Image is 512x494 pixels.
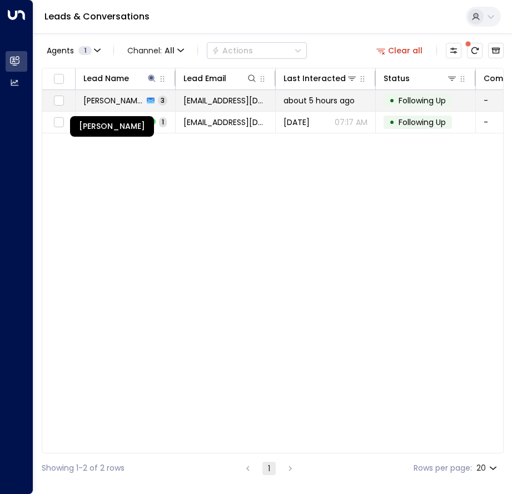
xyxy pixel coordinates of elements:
[83,72,157,85] div: Lead Name
[284,72,357,85] div: Last Interacted
[476,460,499,476] div: 20
[414,462,472,474] label: Rows per page:
[207,42,307,59] div: Button group with a nested menu
[183,117,267,128] span: sham789@hotmail.co.uk
[83,72,129,85] div: Lead Name
[335,117,367,128] p: 07:17 AM
[284,95,355,106] span: about 5 hours ago
[384,72,410,85] div: Status
[183,72,257,85] div: Lead Email
[467,43,483,58] span: There are new threads available. Refresh the grid to view the latest updates.
[70,116,154,137] div: [PERSON_NAME]
[159,117,167,127] span: 1
[78,46,92,55] span: 1
[384,72,458,85] div: Status
[183,72,226,85] div: Lead Email
[165,46,175,55] span: All
[284,72,346,85] div: Last Interacted
[158,96,167,105] span: 3
[183,95,267,106] span: sham789@hotmail.co.uk
[372,43,428,58] button: Clear all
[42,462,125,474] div: Showing 1-2 of 2 rows
[262,462,276,475] button: page 1
[52,94,66,108] span: Toggle select row
[446,43,461,58] button: Customize
[488,43,504,58] button: Archived Leads
[389,113,395,132] div: •
[284,117,310,128] span: Oct 13, 2025
[399,95,446,106] span: Following Up
[123,43,188,58] span: Channel:
[42,43,105,58] button: Agents1
[123,43,188,58] button: Channel:All
[83,95,143,106] span: Shamila Shaheen
[52,72,66,86] span: Toggle select all
[52,116,66,129] span: Toggle select row
[241,461,297,475] nav: pagination navigation
[44,10,150,23] a: Leads & Conversations
[399,117,446,128] span: Following Up
[207,42,307,59] button: Actions
[212,46,253,56] div: Actions
[47,47,74,54] span: Agents
[389,91,395,110] div: •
